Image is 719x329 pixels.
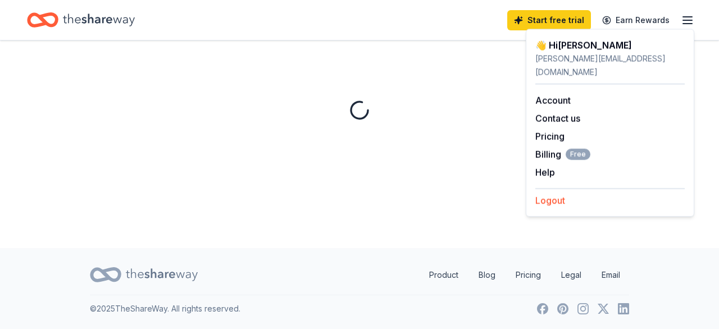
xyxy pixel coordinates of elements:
div: [PERSON_NAME][EMAIL_ADDRESS][DOMAIN_NAME] [535,52,685,79]
span: Free [566,148,590,160]
button: Help [535,165,555,179]
button: BillingFree [535,147,590,161]
span: Billing [535,147,590,161]
a: Product [420,264,467,286]
a: Pricing [507,264,550,286]
div: 👋 Hi [PERSON_NAME] [535,38,685,52]
button: Logout [535,193,565,207]
a: Start free trial [507,10,591,30]
a: Earn Rewards [595,10,676,30]
a: Email [593,264,629,286]
a: Legal [552,264,590,286]
button: Contact us [535,111,580,125]
nav: quick links [420,264,629,286]
p: © 2025 TheShareWay. All rights reserved. [90,302,240,316]
a: Account [535,94,571,106]
a: Blog [470,264,504,286]
a: Pricing [535,130,565,142]
a: Home [27,7,135,33]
